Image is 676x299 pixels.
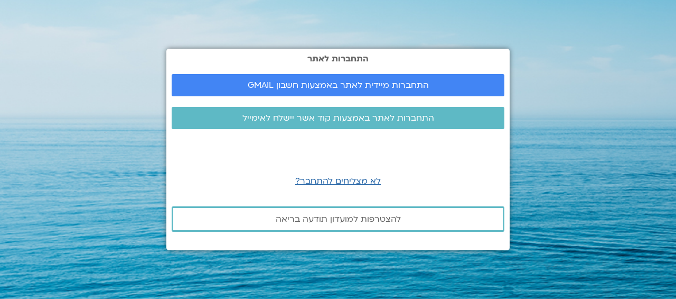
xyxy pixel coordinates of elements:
[242,113,434,123] span: התחברות לאתר באמצעות קוד אשר יישלח לאימייל
[172,206,504,232] a: להצטרפות למועדון תודעה בריאה
[276,214,401,224] span: להצטרפות למועדון תודעה בריאה
[295,175,381,187] a: לא מצליחים להתחבר?
[172,107,504,129] a: התחברות לאתר באמצעות קוד אשר יישלח לאימייל
[172,74,504,96] a: התחברות מיידית לאתר באמצעות חשבון GMAIL
[172,54,504,64] h2: התחברות לאתר
[248,80,429,90] span: התחברות מיידית לאתר באמצעות חשבון GMAIL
